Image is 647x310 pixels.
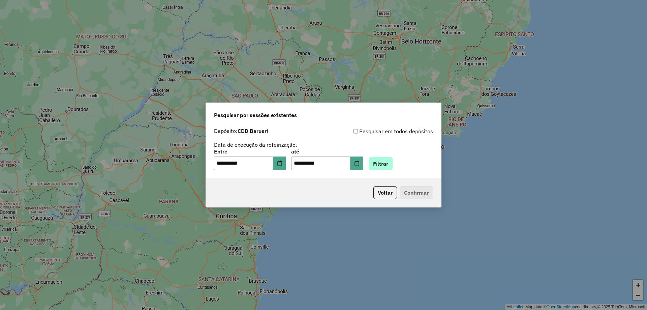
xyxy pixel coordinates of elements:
label: até [291,147,363,156]
div: Pesquisar em todos depósitos [323,127,433,135]
button: Voltar [373,186,397,199]
label: Data de execução da roteirização: [214,141,297,149]
strong: CDD Barueri [238,128,268,134]
button: Choose Date [273,157,286,170]
button: Choose Date [350,157,363,170]
span: Pesquisar por sessões existentes [214,111,297,119]
button: Filtrar [369,157,393,170]
label: Depósito: [214,127,268,135]
label: Entre [214,147,286,156]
